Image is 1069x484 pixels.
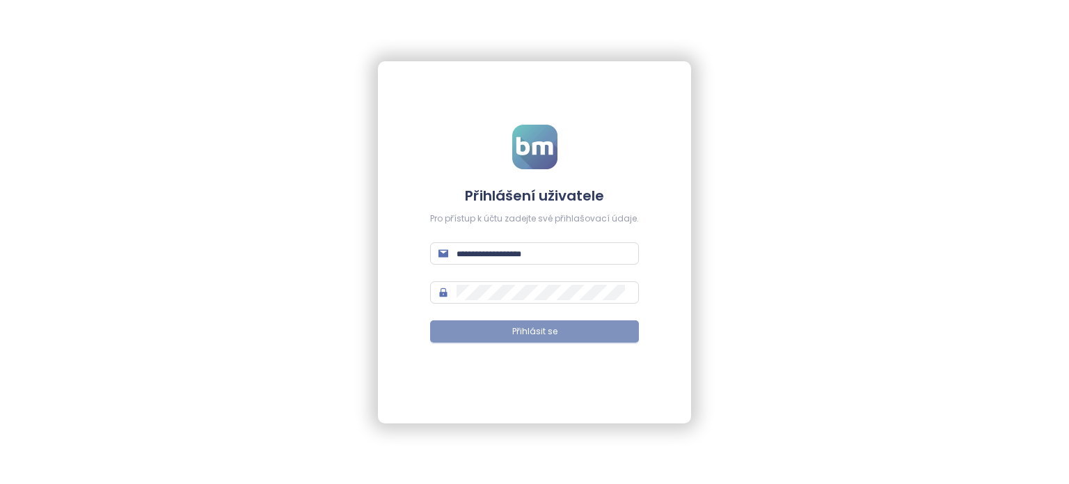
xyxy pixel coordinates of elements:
[512,125,557,169] img: logo
[438,249,448,258] span: mail
[430,320,639,343] button: Přihlásit se
[430,186,639,205] h4: Přihlášení uživatele
[512,325,557,338] span: Přihlásit se
[430,212,639,226] div: Pro přístup k účtu zadejte své přihlašovací údaje.
[438,288,448,297] span: lock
